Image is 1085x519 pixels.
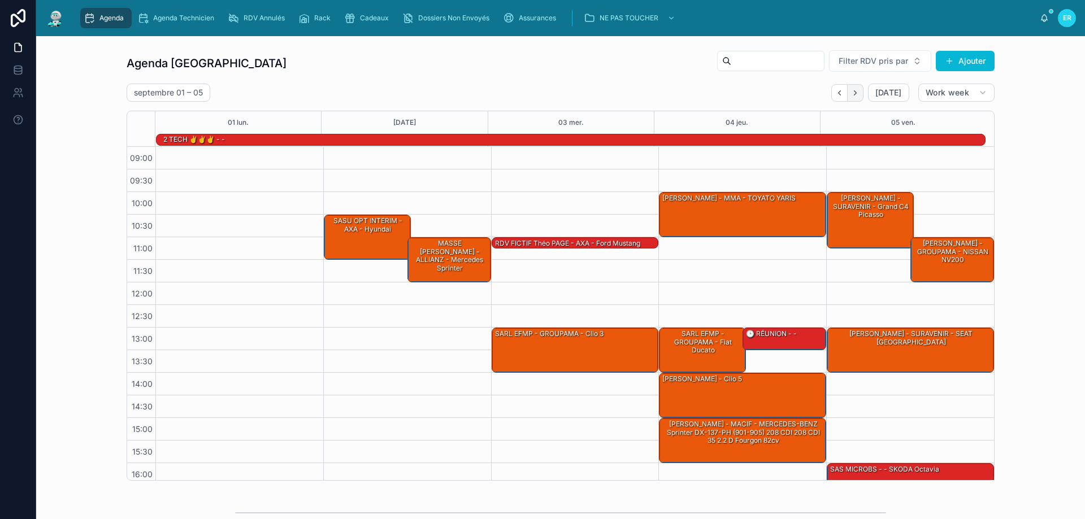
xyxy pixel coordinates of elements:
[829,329,993,347] div: [PERSON_NAME] - SURAVENIR - SEAT [GEOGRAPHIC_DATA]
[75,6,1040,30] div: scrollable content
[326,216,410,234] div: SASU OPT INTERIM - AXA - hyundai
[726,111,748,134] button: 04 jeu.
[129,289,155,298] span: 12:00
[558,111,584,134] button: 03 mer.
[926,88,969,98] span: Work week
[494,238,641,248] div: RDV FICTIF Théo PAGE - AXA - ford mustang
[659,373,826,417] div: [PERSON_NAME] - clio 5
[492,238,658,249] div: RDV FICTIF Théo PAGE - AXA - ford mustang
[129,356,155,366] span: 13:30
[661,374,743,384] div: [PERSON_NAME] - clio 5
[295,8,338,28] a: Rack
[127,55,287,71] h1: Agenda [GEOGRAPHIC_DATA]
[913,238,993,265] div: [PERSON_NAME] - GROUPAMA - NISSAN NV200
[314,14,331,23] span: Rack
[410,238,490,273] div: MASSE [PERSON_NAME] - ALLIANZ - Mercedes sprinter
[848,84,863,102] button: Next
[492,328,658,372] div: SARL EFMP - GROUPAMA - Clio 3
[341,8,397,28] a: Cadeaux
[659,193,826,237] div: [PERSON_NAME] - MMA - TOYATO YARIS
[129,334,155,343] span: 13:00
[875,88,902,98] span: [DATE]
[911,238,993,282] div: [PERSON_NAME] - GROUPAMA - NISSAN NV200
[224,8,293,28] a: RDV Annulés
[839,55,908,67] span: Filter RDV pris par
[360,14,389,23] span: Cadeaux
[127,176,155,185] span: 09:30
[891,111,915,134] button: 05 ven.
[659,418,826,463] div: [PERSON_NAME] - MACIF - MERCEDES-BENZ Sprinter DX-137-PH (901-905) 208 CDI 208 CDI 35 2.2 D Fourg...
[45,9,66,27] img: App logo
[661,193,797,203] div: [PERSON_NAME] - MMA - TOYATO YARIS
[829,193,913,220] div: [PERSON_NAME] - SURAVENIR - Grand C4 Picasso
[827,193,913,248] div: [PERSON_NAME] - SURAVENIR - Grand C4 Picasso
[829,464,940,474] div: SAS MICROBS - - SKODA Octavia
[153,14,214,23] span: Agenda Technicien
[494,329,605,339] div: SARL EFMP - GROUPAMA - Clio 3
[127,153,155,163] span: 09:00
[661,419,825,446] div: [PERSON_NAME] - MACIF - MERCEDES-BENZ Sprinter DX-137-PH (901-905) 208 CDI 208 CDI 35 2.2 D Fourg...
[743,328,826,350] div: 🕒 RÉUNION - -
[129,198,155,208] span: 10:00
[519,14,556,23] span: Assurances
[827,328,993,372] div: [PERSON_NAME] - SURAVENIR - SEAT [GEOGRAPHIC_DATA]
[129,402,155,411] span: 14:30
[324,215,410,259] div: SASU OPT INTERIM - AXA - hyundai
[829,50,931,72] button: Select Button
[831,84,848,102] button: Back
[129,424,155,434] span: 15:00
[745,329,798,339] div: 🕒 RÉUNION - -
[661,329,745,355] div: SARL EFMP - GROUPAMA - fiat ducato
[228,111,249,134] button: 01 lun.
[129,221,155,230] span: 10:30
[500,8,564,28] a: Assurances
[393,111,416,134] button: [DATE]
[134,87,203,98] h2: septembre 01 – 05
[399,8,497,28] a: Dossiers Non Envoyés
[131,266,155,276] span: 11:30
[418,14,489,23] span: Dossiers Non Envoyés
[129,311,155,321] span: 12:30
[868,84,909,102] button: [DATE]
[134,8,222,28] a: Agenda Technicien
[408,238,491,282] div: MASSE [PERSON_NAME] - ALLIANZ - Mercedes sprinter
[918,84,995,102] button: Work week
[129,447,155,456] span: 15:30
[80,8,132,28] a: Agenda
[659,328,745,372] div: SARL EFMP - GROUPAMA - fiat ducato
[600,14,658,23] span: NE PAS TOUCHER
[99,14,124,23] span: Agenda
[131,243,155,253] span: 11:00
[129,469,155,479] span: 16:00
[580,8,681,28] a: NE PAS TOUCHER
[162,134,226,145] div: 2 TECH ✌️✌️✌️ - -
[936,51,995,71] button: Ajouter
[244,14,285,23] span: RDV Annulés
[1063,14,1071,23] span: ER
[129,379,155,389] span: 14:00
